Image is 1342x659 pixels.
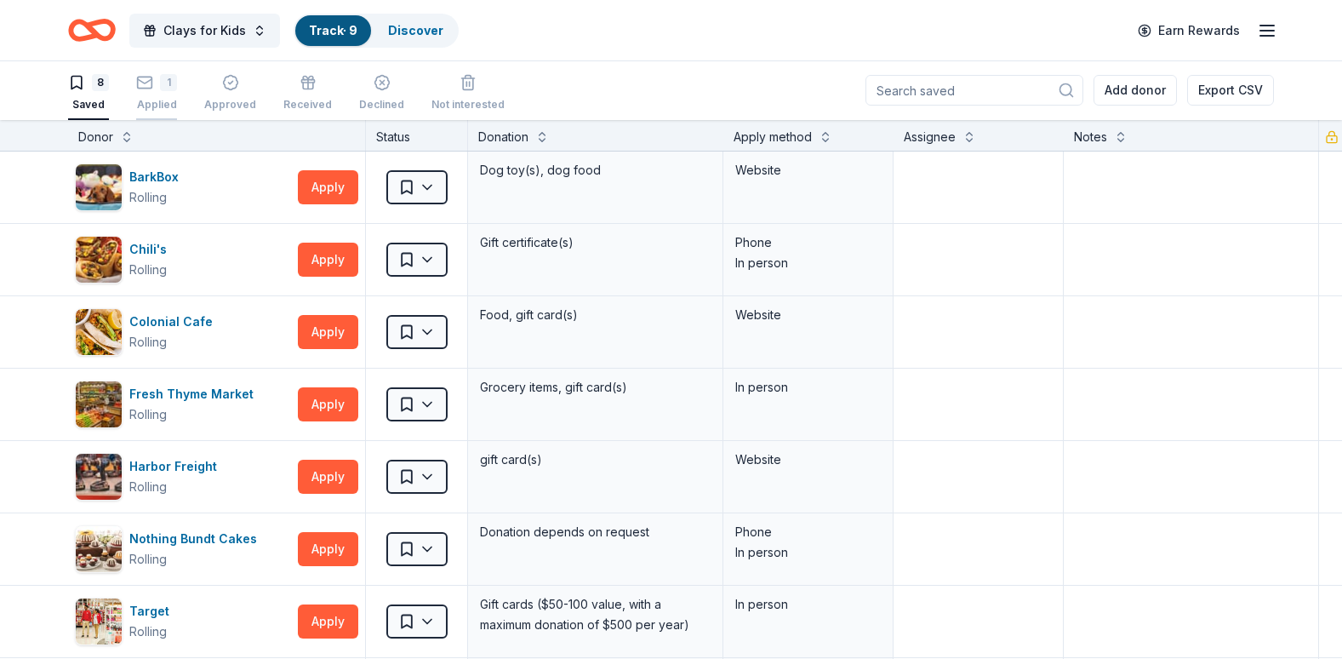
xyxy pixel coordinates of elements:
[129,477,167,497] div: Rolling
[75,236,291,284] button: Image for Chili'sChili'sRolling
[129,260,167,280] div: Rolling
[735,160,881,181] div: Website
[76,599,122,645] img: Image for Target
[68,67,109,120] button: 8Saved
[78,127,113,147] div: Donor
[1094,75,1177,106] button: Add donor
[298,460,358,494] button: Apply
[76,454,122,500] img: Image for Harbor Freight
[359,67,404,120] button: Declined
[129,14,280,48] button: Clays for Kids
[76,526,122,572] img: Image for Nothing Bundt Cakes
[478,448,712,472] div: gift card(s)
[478,231,712,255] div: Gift certificate(s)
[75,525,291,573] button: Image for Nothing Bundt CakesNothing Bundt CakesRolling
[92,74,109,91] div: 8
[163,20,246,41] span: Clays for Kids
[359,98,404,112] div: Declined
[75,163,291,211] button: Image for BarkBoxBarkBoxRolling
[1187,75,1274,106] button: Export CSV
[388,23,443,37] a: Discover
[735,253,881,273] div: In person
[129,167,186,187] div: BarkBox
[129,384,260,404] div: Fresh Thyme Market
[431,98,505,112] div: Not interested
[366,120,468,151] div: Status
[129,601,176,622] div: Target
[75,598,291,645] button: Image for TargetTargetRolling
[478,593,712,637] div: Gift cards ($50-100 value, with a maximum donation of $500 per year)
[735,377,881,398] div: In person
[129,549,167,570] div: Rolling
[204,98,256,112] div: Approved
[75,308,291,356] button: Image for Colonial CafeColonial CafeRolling
[904,127,956,147] div: Assignee
[478,303,712,327] div: Food, gift card(s)
[294,14,459,48] button: Track· 9Discover
[865,75,1083,106] input: Search saved
[283,98,332,112] div: Received
[160,74,177,91] div: 1
[136,98,177,112] div: Applied
[735,522,881,542] div: Phone
[298,315,358,349] button: Apply
[735,594,881,615] div: In person
[298,532,358,566] button: Apply
[734,127,812,147] div: Apply method
[478,158,712,182] div: Dog toy(s), dog food
[298,387,358,421] button: Apply
[298,170,358,204] button: Apply
[129,404,167,425] div: Rolling
[129,239,174,260] div: Chili's
[1074,127,1107,147] div: Notes
[283,67,332,120] button: Received
[129,456,224,477] div: Harbor Freight
[129,622,167,642] div: Rolling
[478,127,528,147] div: Donation
[735,305,881,325] div: Website
[298,605,358,639] button: Apply
[76,237,122,283] img: Image for Chili's
[68,98,109,112] div: Saved
[298,243,358,277] button: Apply
[309,23,357,37] a: Track· 9
[129,312,220,332] div: Colonial Cafe
[1128,15,1250,46] a: Earn Rewards
[76,164,122,210] img: Image for BarkBox
[129,529,264,549] div: Nothing Bundt Cakes
[76,381,122,427] img: Image for Fresh Thyme Market
[136,67,177,120] button: 1Applied
[204,67,256,120] button: Approved
[129,332,167,352] div: Rolling
[735,542,881,563] div: In person
[75,381,291,428] button: Image for Fresh Thyme MarketFresh Thyme MarketRolling
[431,67,505,120] button: Not interested
[735,232,881,253] div: Phone
[478,375,712,399] div: Grocery items, gift card(s)
[129,187,167,208] div: Rolling
[76,309,122,355] img: Image for Colonial Cafe
[75,453,291,501] button: Image for Harbor FreightHarbor FreightRolling
[68,10,116,50] a: Home
[735,450,881,470] div: Website
[478,520,712,544] div: Donation depends on request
